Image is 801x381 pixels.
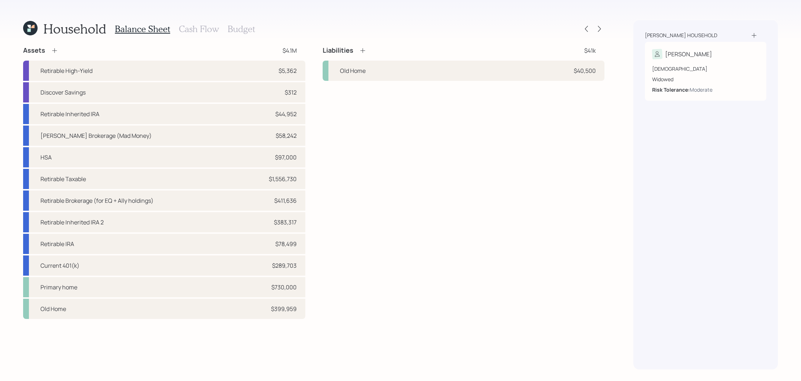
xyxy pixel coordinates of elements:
[269,175,297,183] div: $1,556,730
[274,218,297,227] div: $383,317
[40,196,154,205] div: Retirable Brokerage (for EQ + Ally holdings)
[40,88,86,97] div: Discover Savings
[285,88,297,97] div: $312
[276,131,297,140] div: $58,242
[115,24,170,34] h3: Balance Sheet
[43,21,106,36] h1: Household
[340,66,366,75] div: Old Home
[40,240,74,248] div: Retirable IRA
[40,153,52,162] div: HSA
[574,66,596,75] div: $40,500
[40,175,86,183] div: Retirable Taxable
[40,66,92,75] div: Retirable High-Yield
[652,65,759,73] div: [DEMOGRAPHIC_DATA]
[40,283,77,292] div: Primary home
[271,283,297,292] div: $730,000
[665,50,712,58] div: [PERSON_NAME]
[40,131,152,140] div: [PERSON_NAME] Brokerage (Mad Money)
[23,47,45,54] h4: Assets
[283,46,297,55] div: $4.1M
[652,75,759,83] div: Widowed
[323,47,353,54] h4: Liabilities
[274,196,297,205] div: $411,636
[275,153,297,162] div: $97,000
[40,305,66,313] div: Old Home
[40,261,79,270] div: Current 401(k)
[272,261,297,270] div: $289,703
[271,305,297,313] div: $399,959
[228,24,255,34] h3: Budget
[645,32,717,39] div: [PERSON_NAME] household
[584,46,596,55] div: $41k
[179,24,219,34] h3: Cash Flow
[279,66,297,75] div: $5,362
[40,218,104,227] div: Retirable Inherited IRA 2
[690,86,712,93] div: Moderate
[275,240,297,248] div: $78,499
[40,110,99,118] div: Retirable Inherited IRA
[275,110,297,118] div: $44,952
[652,86,690,93] b: Risk Tolerance:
